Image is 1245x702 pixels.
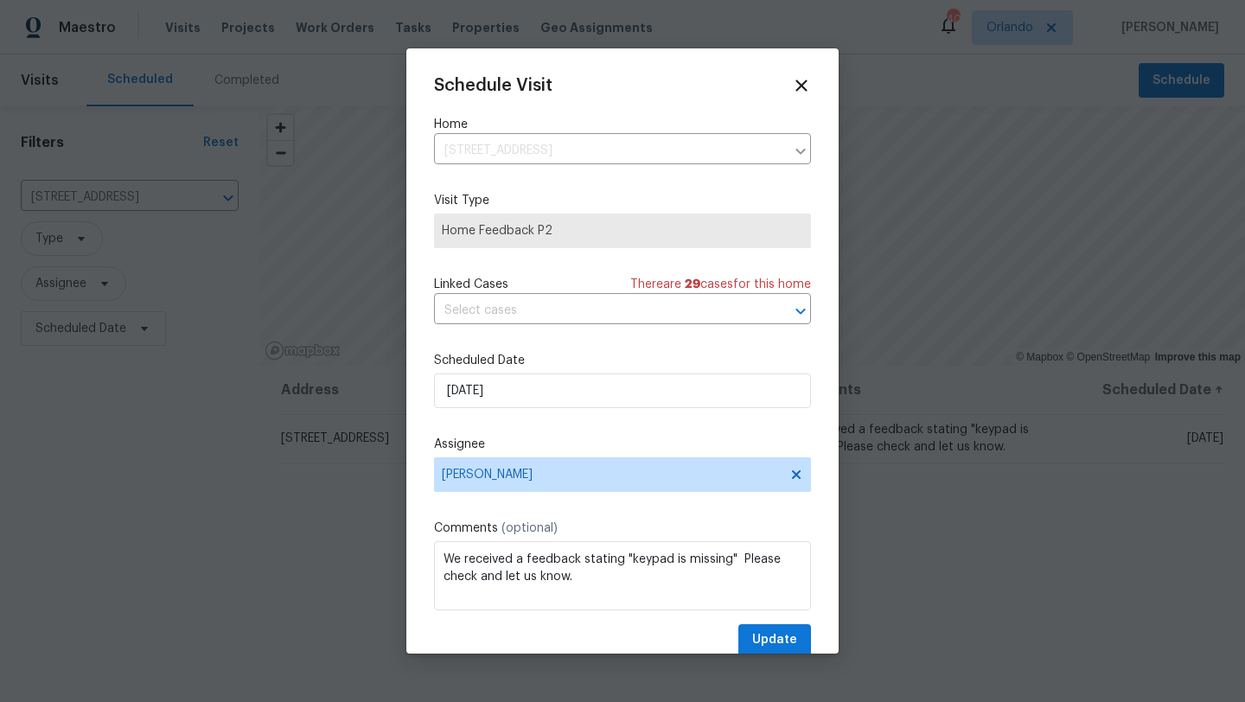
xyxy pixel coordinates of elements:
[434,137,785,164] input: Enter in an address
[501,522,558,534] span: (optional)
[792,76,811,95] span: Close
[434,276,508,293] span: Linked Cases
[434,520,811,537] label: Comments
[434,373,811,408] input: M/D/YYYY
[738,624,811,656] button: Update
[685,278,700,290] span: 29
[752,629,797,651] span: Update
[434,77,552,94] span: Schedule Visit
[434,352,811,369] label: Scheduled Date
[434,297,763,324] input: Select cases
[630,276,811,293] span: There are case s for this home
[434,192,811,209] label: Visit Type
[434,541,811,610] textarea: We received a feedback stating "keypad is missing" Please check and let us know.
[442,222,803,239] span: Home Feedback P2
[788,299,813,323] button: Open
[434,116,811,133] label: Home
[434,436,811,453] label: Assignee
[442,468,781,482] span: [PERSON_NAME]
